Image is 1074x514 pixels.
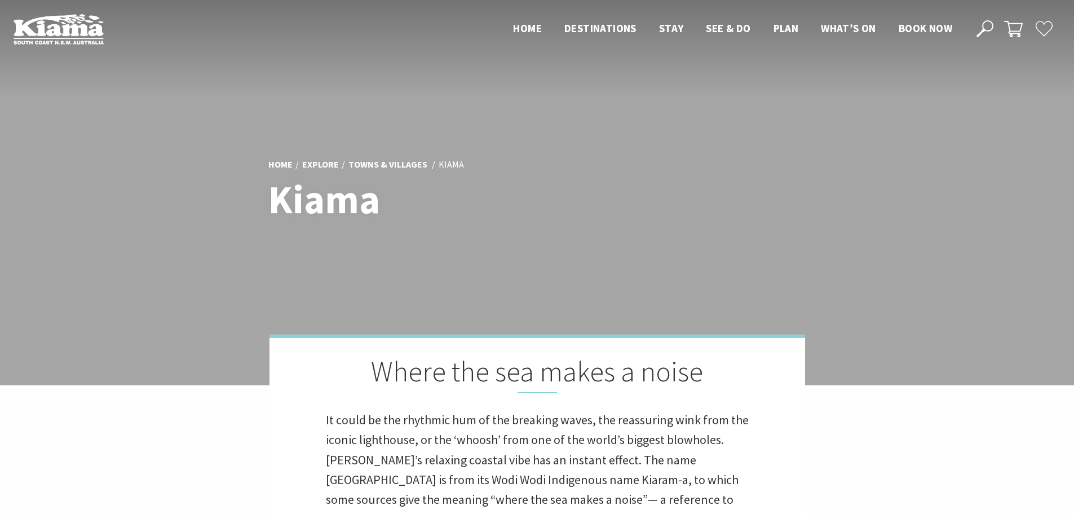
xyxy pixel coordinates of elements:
[439,157,464,172] li: Kiama
[774,21,799,35] span: Plan
[821,21,876,35] span: What’s On
[302,159,339,171] a: Explore
[14,14,104,45] img: Kiama Logo
[899,21,952,35] span: Book now
[659,21,684,35] span: Stay
[348,159,427,171] a: Towns & Villages
[268,159,293,171] a: Home
[326,355,749,393] h2: Where the sea makes a noise
[513,21,542,35] span: Home
[706,21,750,35] span: See & Do
[564,21,637,35] span: Destinations
[268,178,587,221] h1: Kiama
[502,20,963,38] nav: Main Menu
